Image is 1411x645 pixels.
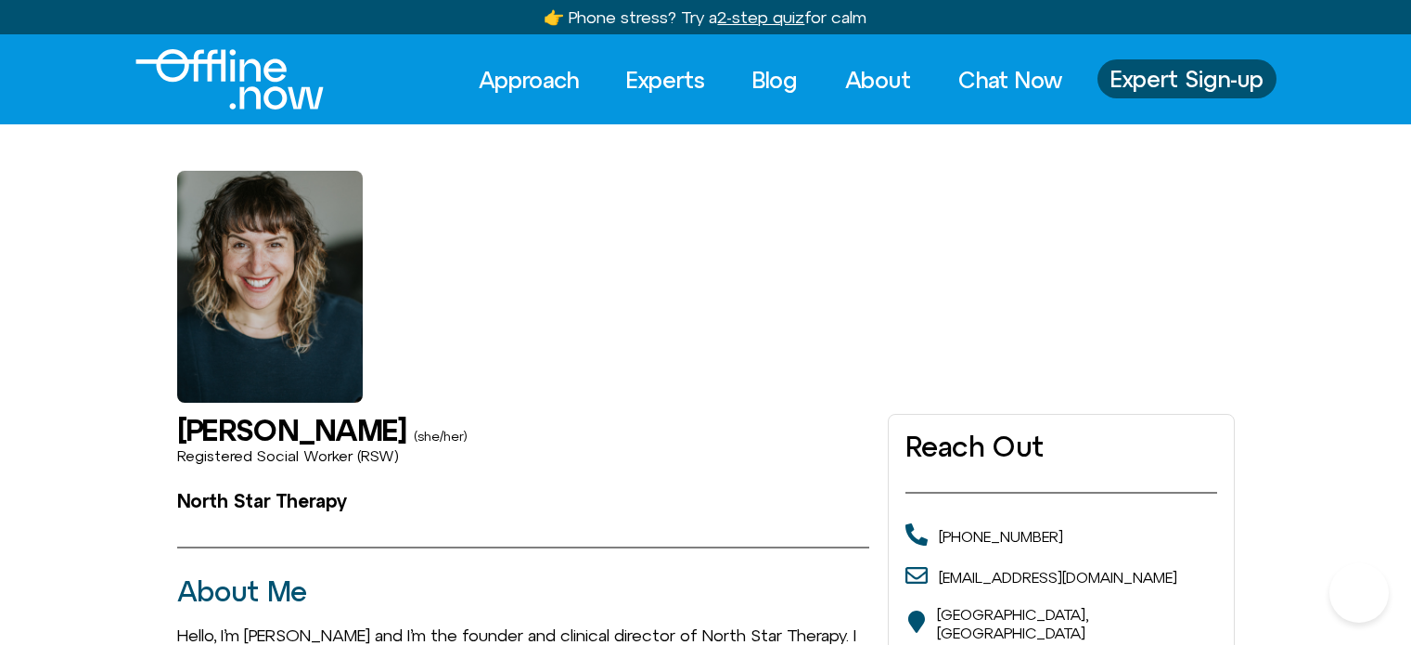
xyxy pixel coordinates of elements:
a: [EMAIL_ADDRESS][DOMAIN_NAME] [939,569,1177,586]
h2: About Me [177,576,870,607]
a: Approach [462,59,596,100]
h3: North Star Therapy [177,491,870,511]
a: [PHONE_NUMBER] [939,528,1063,545]
a: 👉 Phone stress? Try a2-step quizfor calm [544,7,866,27]
span: [GEOGRAPHIC_DATA], [GEOGRAPHIC_DATA] [937,606,1088,641]
div: Logo [135,49,292,110]
a: Experts [609,59,722,100]
span: (she/her) [414,429,467,444]
a: Blog [736,59,815,100]
iframe: Botpress [1329,563,1389,623]
nav: Menu [462,59,1079,100]
span: Expert Sign-up [1110,67,1263,91]
a: About [828,59,928,100]
a: Expert Sign-up [1097,59,1276,98]
h1: [PERSON_NAME] [177,414,406,446]
img: offline.now [135,49,324,110]
h2: Reach Out [905,432,1216,462]
a: Chat Now [942,59,1079,100]
span: Registered Social Worker (RSW) [177,447,399,464]
u: 2-step quiz [717,7,804,27]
